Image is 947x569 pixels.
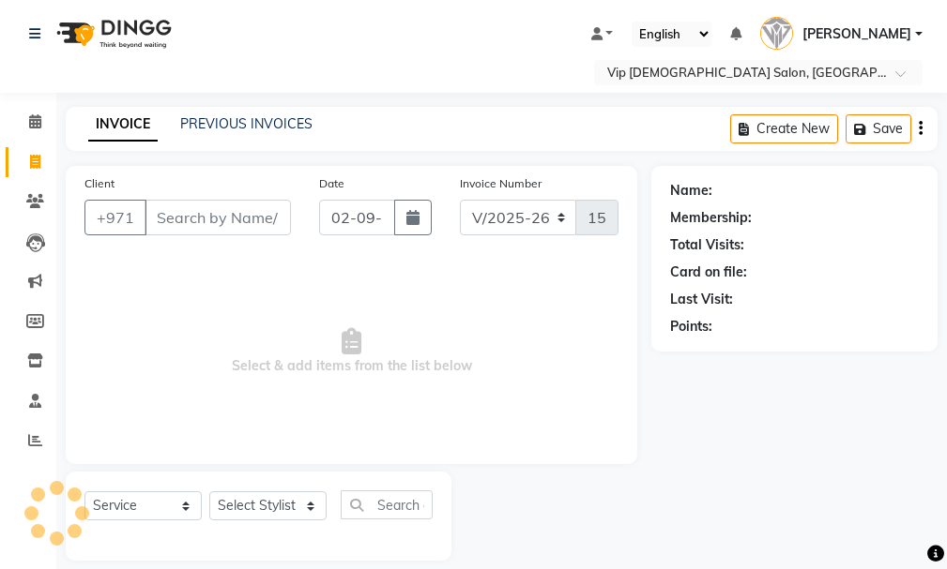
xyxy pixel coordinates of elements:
[88,108,158,142] a: INVOICE
[730,114,838,143] button: Create New
[802,24,911,44] span: [PERSON_NAME]
[460,175,542,192] label: Invoice Number
[670,290,733,309] div: Last Visit:
[180,115,313,132] a: PREVIOUS INVOICES
[84,175,115,192] label: Client
[670,208,752,228] div: Membership:
[84,200,146,235] button: +971
[48,7,176,60] img: logo
[670,317,712,337] div: Points:
[670,262,747,282] div: Card on file:
[670,235,744,255] div: Total Visits:
[760,17,793,50] img: Ricalyn Colcol
[319,175,344,192] label: Date
[84,258,619,445] span: Select & add items from the list below
[846,114,911,143] button: Save
[670,181,712,201] div: Name:
[341,490,433,519] input: Search or Scan
[145,200,291,235] input: Search by Name/Mobile/Email/Code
